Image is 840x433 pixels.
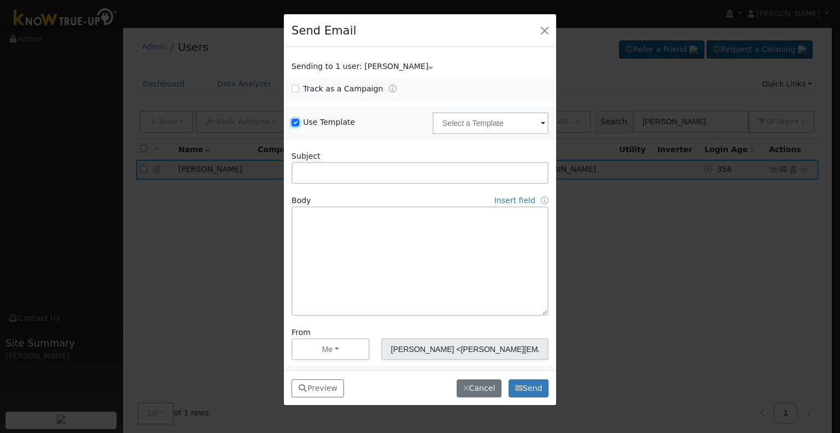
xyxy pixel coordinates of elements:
button: Preview [291,379,344,398]
input: Select a Template [433,112,549,134]
button: Cancel [457,379,501,398]
a: Insert field [494,196,535,205]
label: From [291,327,311,338]
input: Track as a Campaign [291,85,299,93]
a: Fields [541,196,549,205]
button: Me [291,338,370,360]
input: Use Template [291,119,299,126]
a: Tracking Campaigns [389,84,396,93]
button: Send [509,379,549,398]
label: Use Template [303,117,355,128]
label: Subject [291,151,320,162]
label: Track as a Campaign [303,83,383,95]
div: Show users [286,61,555,72]
label: Body [291,195,311,206]
h4: Send Email [291,22,356,39]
